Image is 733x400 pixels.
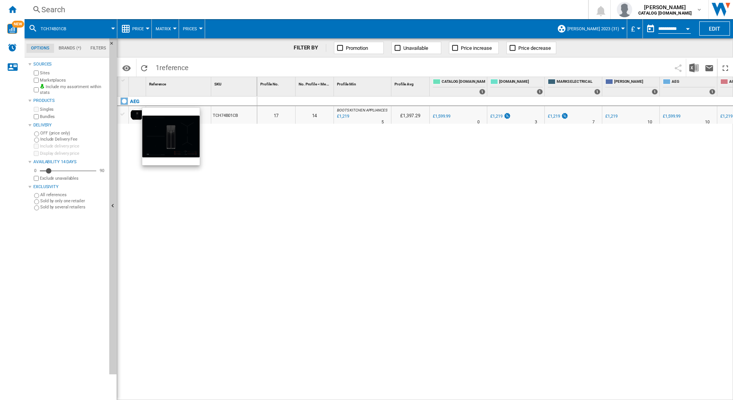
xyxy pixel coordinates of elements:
[260,82,279,86] span: Profile No.
[477,118,480,126] div: Delivery Time : 0 day
[40,107,106,112] label: Singles
[34,176,39,181] input: Display delivery price
[8,43,17,52] img: alerts-logo.svg
[537,89,543,95] div: 1 offers sold by AO.COM
[136,59,152,77] button: Reload
[617,2,632,17] img: profile.jpg
[121,19,148,38] div: Price
[259,77,295,89] div: Profile No. Sort None
[489,77,544,96] div: [DOMAIN_NAME] 1 offers sold by AO.COM
[40,84,106,96] label: Include my assortment within stats
[557,79,600,85] span: MARKS ELECTRICAL
[40,167,96,175] md-slider: Availability
[148,77,211,89] div: Reference Sort None
[152,59,192,75] span: 1
[334,42,384,54] button: Promotion
[28,19,113,38] div: TCH74B01CB
[34,199,39,204] input: Sold by only one retailer
[119,61,134,75] button: Options
[433,114,450,119] div: £1,599.99
[337,108,388,112] span: BOOTS KITCHEN APPLIANCES
[149,82,166,86] span: Reference
[567,19,623,38] button: [PERSON_NAME] 2023 (31)
[662,113,680,120] div: £1,599.99
[130,77,146,89] div: Sort None
[299,82,325,86] span: No. Profile < Me
[604,113,617,120] div: £1,219
[393,77,429,89] div: Profile Avg Sort None
[490,114,502,119] div: £1,219
[294,44,326,52] div: FILTER BY
[718,59,733,77] button: Maximize
[40,114,106,120] label: Bundles
[109,38,118,52] button: Hide
[156,19,175,38] button: Matrix
[98,168,106,174] div: 90
[12,21,24,28] span: NEW
[627,19,643,38] md-menu: Currency
[561,113,569,119] img: promotionV3.png
[33,184,106,190] div: Exclusivity
[631,19,639,38] button: £
[41,4,568,15] div: Search
[720,114,732,119] div: £1,219
[661,77,717,96] div: AEG 1 offers sold by AEG
[183,19,201,38] div: Prices
[40,151,106,156] label: Display delivery price
[489,113,511,120] div: £1,219
[652,89,658,95] div: 1 offers sold by JOHN LEWIS
[381,118,384,126] div: Delivery Time : 5 days
[663,114,680,119] div: £1,599.99
[109,38,117,374] button: Hide
[432,113,450,120] div: £1,599.99
[592,118,595,126] div: Delivery Time : 7 days
[391,106,429,124] div: £1,397.29
[671,59,686,77] button: Share this bookmark with others
[689,63,698,72] img: excel-24x24.png
[211,106,257,124] div: TCH74B01CB
[394,82,414,86] span: Profile Avg
[518,45,551,51] span: Price decrease
[40,136,106,142] label: Include Delivery Fee
[214,82,222,86] span: SKU
[546,77,602,96] div: MARKS ELECTRICAL 1 offers sold by MARKS ELECTRICAL
[297,77,334,89] div: No. Profile < Me Sort None
[34,193,39,198] input: All references
[499,79,543,85] span: [DOMAIN_NAME]
[506,42,556,54] button: Price decrease
[335,77,391,89] div: Sort None
[159,64,189,72] span: reference
[40,175,106,181] label: Exclude unavailables
[26,44,54,53] md-tab-item: Options
[648,118,652,126] div: Delivery Time : 10 days
[705,118,710,126] div: Delivery Time : 10 days
[7,24,17,34] img: wise-card.svg
[337,82,356,86] span: Profile Min
[442,79,485,85] span: CATALOG [DOMAIN_NAME]
[40,70,106,76] label: Sites
[148,77,211,89] div: Sort None
[686,59,702,77] button: Download in Excel
[346,45,368,51] span: Promotion
[32,168,38,174] div: 0
[34,131,39,136] input: OFF (price only)
[34,107,39,112] input: Singles
[41,26,66,31] span: TCH74B01CB
[34,205,39,210] input: Sold by several retailers
[34,138,39,143] input: Include Delivery Fee
[34,151,39,156] input: Display delivery price
[132,26,144,31] span: Price
[449,42,499,54] button: Price increase
[672,79,715,85] span: AEG
[403,45,428,51] span: Unavailable
[40,198,106,204] label: Sold by only one retailer
[479,89,485,95] div: 1 offers sold by CATALOG ELECTROLUX.UK
[257,106,295,124] div: 17
[719,113,732,120] div: £1,219
[34,114,39,119] input: Bundles
[702,59,717,77] button: Send this report by email
[33,159,106,165] div: Availability 14 Days
[638,3,692,11] span: [PERSON_NAME]
[34,144,39,149] input: Include delivery price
